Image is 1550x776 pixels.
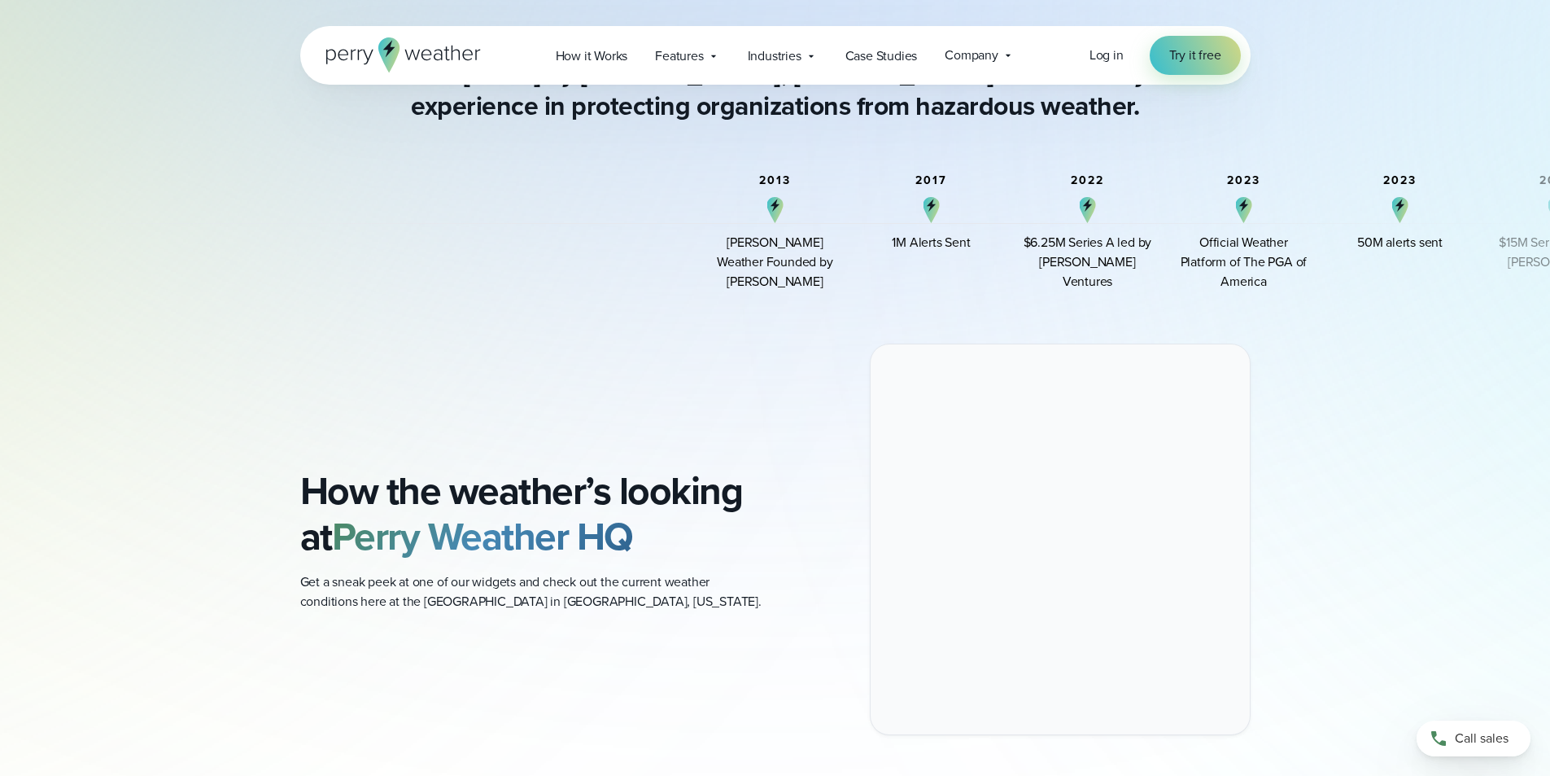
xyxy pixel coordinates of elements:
span: Industries [748,46,801,66]
span: Features [655,46,703,66]
span: Try it free [1169,46,1221,65]
span: Log in [1089,46,1124,64]
span: How it Works [556,46,628,66]
h4: 2017 [915,174,947,187]
h4: 2022 [1071,174,1104,187]
div: [PERSON_NAME] Weather Founded by [PERSON_NAME] [710,233,840,292]
span: Company [945,46,998,65]
a: How it Works [542,39,642,72]
strong: Perry Weather HQ [332,507,633,565]
div: 4 of 7 [1179,174,1309,292]
div: 3 of 7 [1023,174,1153,292]
h2: How the weather’s looking at [300,468,762,559]
h4: 2023 [1383,174,1417,187]
a: Try it free [1150,36,1241,75]
span: Call sales [1455,729,1509,748]
h4: Founded in [DATE] by [PERSON_NAME], [PERSON_NAME] has over 12 years of experience in protecting o... [300,57,1251,122]
div: $6.25M Series A led by [PERSON_NAME] Ventures [1023,233,1153,292]
div: 1 of 7 [710,174,840,292]
div: 50M alerts sent [1357,233,1443,252]
div: 1M Alerts Sent [892,233,970,252]
span: Case Studies [845,46,918,66]
a: Call sales [1417,721,1530,756]
h4: 2023 [1227,174,1260,187]
div: slideshow [229,174,1322,292]
div: Official Weather Platform of The PGA of America [1179,233,1309,292]
div: 2 of 7 [867,174,997,292]
p: Get a sneak peek at one of our widgets and check out the current weather conditions here at the [... [300,572,762,612]
a: Case Studies [832,39,932,72]
a: Log in [1089,46,1124,65]
h4: 2013 [759,174,791,187]
div: 5 of 7 [1335,174,1465,292]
